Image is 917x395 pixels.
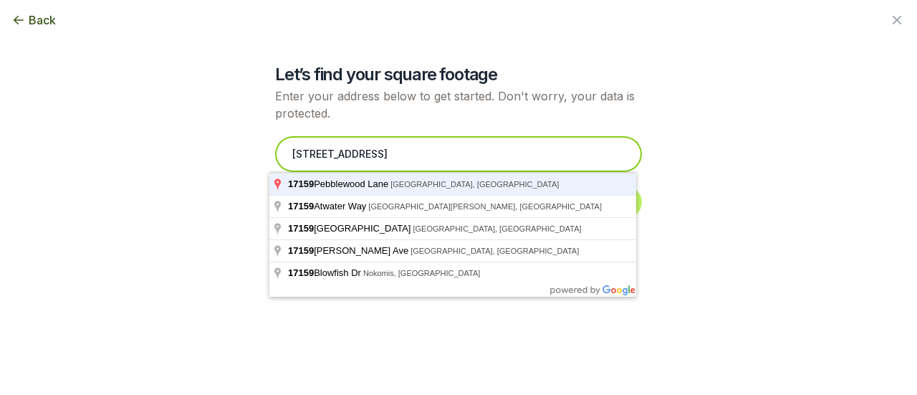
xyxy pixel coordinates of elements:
span: 17159 [288,245,314,256]
input: Enter your address [275,136,642,172]
button: Back [11,11,56,29]
span: Nokomis, [GEOGRAPHIC_DATA] [363,269,480,277]
h2: Let’s find your square footage [275,63,642,86]
p: Enter your address below to get started. Don't worry, your data is protected. [275,87,642,122]
span: 17159 [288,223,314,234]
span: 17159 [288,201,314,211]
span: 17159 [288,179,314,189]
span: Atwater Way [288,201,368,211]
span: [GEOGRAPHIC_DATA], [GEOGRAPHIC_DATA] [411,247,579,255]
span: [GEOGRAPHIC_DATA], [GEOGRAPHIC_DATA] [413,224,581,233]
span: Blowfish Dr [288,267,363,278]
span: 17159 [288,267,314,278]
span: Pebblewood Lane [288,179,390,189]
span: [GEOGRAPHIC_DATA] [288,223,413,234]
span: [PERSON_NAME] Ave [288,245,411,256]
span: Back [29,11,56,29]
span: [GEOGRAPHIC_DATA][PERSON_NAME], [GEOGRAPHIC_DATA] [368,202,602,211]
span: [GEOGRAPHIC_DATA], [GEOGRAPHIC_DATA] [390,180,559,189]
